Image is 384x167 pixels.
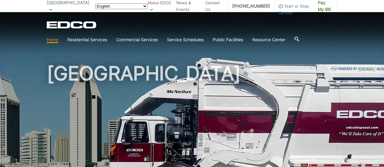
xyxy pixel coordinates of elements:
select: Select a language [95,3,148,9]
a: EDCD logo. Return to the homepage. [47,21,97,28]
a: Public Facilities [213,36,243,43]
a: Home [47,36,58,43]
a: Residential Services [67,36,107,43]
a: Commercial Services [116,36,158,43]
a: Service Schedules [167,36,204,43]
a: Resource Center [252,36,285,43]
